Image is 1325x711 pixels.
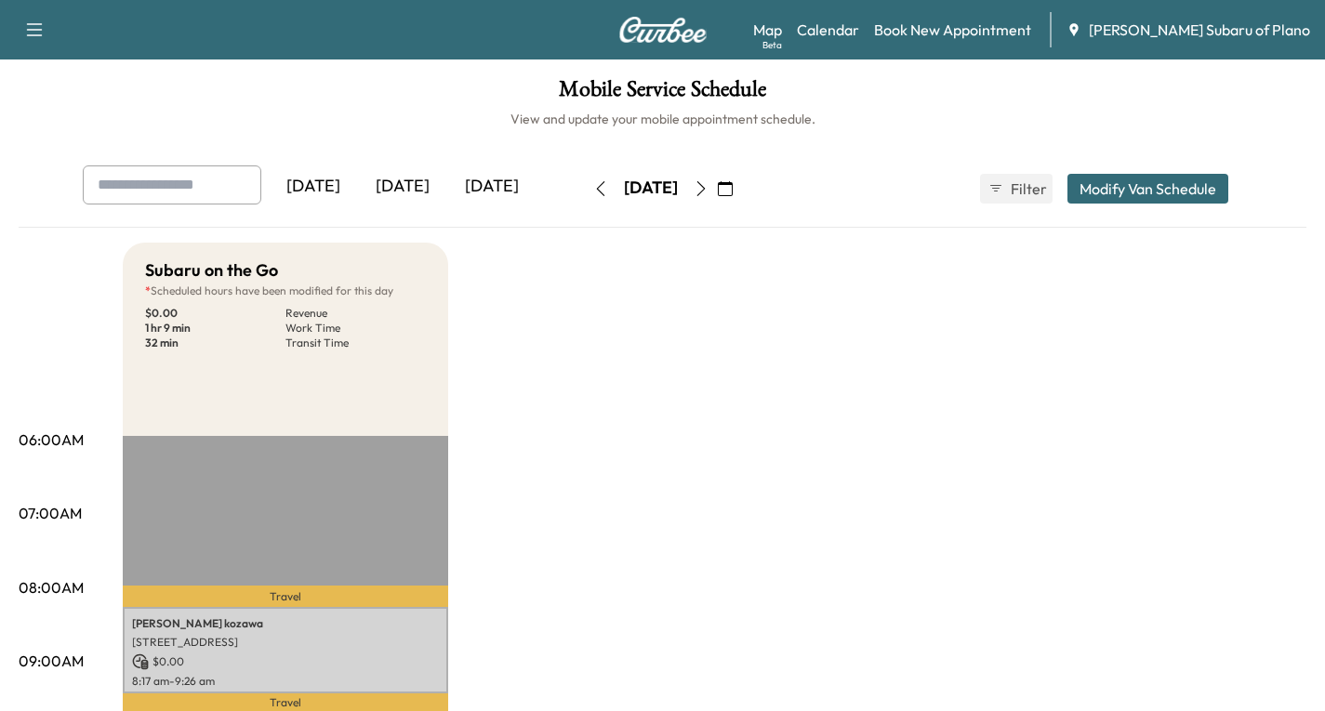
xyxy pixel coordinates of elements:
[19,650,84,672] p: 09:00AM
[19,576,84,599] p: 08:00AM
[358,165,447,208] div: [DATE]
[285,306,426,321] p: Revenue
[145,283,426,298] p: Scheduled hours have been modified for this day
[1067,174,1228,204] button: Modify Van Schedule
[145,321,285,336] p: 1 hr 9 min
[145,336,285,350] p: 32 min
[1011,178,1044,200] span: Filter
[753,19,782,41] a: MapBeta
[447,165,537,208] div: [DATE]
[874,19,1031,41] a: Book New Appointment
[145,257,278,283] h5: Subaru on the Go
[132,616,439,631] p: [PERSON_NAME] kozawa
[285,321,426,336] p: Work Time
[797,19,859,41] a: Calendar
[132,653,439,670] p: $ 0.00
[19,428,84,451] p: 06:00AM
[762,38,782,52] div: Beta
[132,674,439,689] p: 8:17 am - 9:26 am
[123,586,448,607] p: Travel
[145,306,285,321] p: $ 0.00
[269,165,358,208] div: [DATE]
[285,336,426,350] p: Transit Time
[19,78,1306,110] h1: Mobile Service Schedule
[132,635,439,650] p: [STREET_ADDRESS]
[980,174,1053,204] button: Filter
[1089,19,1310,41] span: [PERSON_NAME] Subaru of Plano
[624,177,678,200] div: [DATE]
[19,110,1306,128] h6: View and update your mobile appointment schedule.
[618,17,708,43] img: Curbee Logo
[19,502,82,524] p: 07:00AM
